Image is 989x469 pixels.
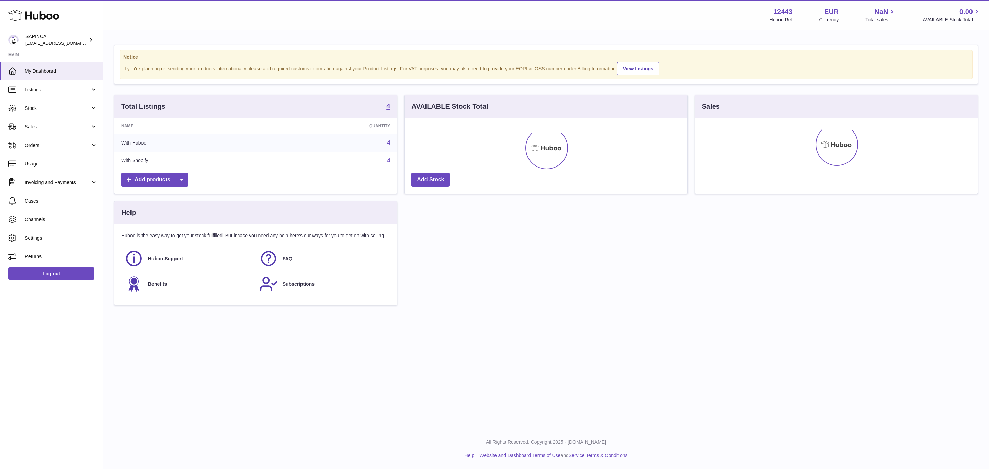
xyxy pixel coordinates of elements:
[387,158,390,163] a: 4
[923,16,981,23] span: AVAILABLE Stock Total
[865,16,896,23] span: Total sales
[259,275,387,293] a: Subscriptions
[386,103,390,111] a: 4
[125,249,252,268] a: Huboo Support
[25,142,90,149] span: Orders
[617,62,659,75] a: View Listings
[25,235,98,241] span: Settings
[477,452,627,459] li: and
[25,33,87,46] div: SAPINCA
[121,102,166,111] h3: Total Listings
[25,198,98,204] span: Cases
[25,68,98,75] span: My Dashboard
[123,54,969,60] strong: Notice
[267,118,397,134] th: Quantity
[25,87,90,93] span: Listings
[702,102,720,111] h3: Sales
[283,281,315,287] span: Subscriptions
[819,16,839,23] div: Currency
[109,439,984,445] p: All Rights Reserved. Copyright 2025 - [DOMAIN_NAME]
[25,216,98,223] span: Channels
[114,118,267,134] th: Name
[411,173,450,187] a: Add Stock
[25,161,98,167] span: Usage
[773,7,793,16] strong: 12443
[283,255,293,262] span: FAQ
[123,61,969,75] div: If you're planning on sending your products internationally please add required customs informati...
[865,7,896,23] a: NaN Total sales
[25,179,90,186] span: Invoicing and Payments
[114,152,267,170] td: With Shopify
[479,453,560,458] a: Website and Dashboard Terms of Use
[259,249,387,268] a: FAQ
[148,255,183,262] span: Huboo Support
[121,173,188,187] a: Add products
[411,102,488,111] h3: AVAILABLE Stock Total
[465,453,475,458] a: Help
[25,40,101,46] span: [EMAIL_ADDRESS][DOMAIN_NAME]
[25,253,98,260] span: Returns
[25,105,90,112] span: Stock
[386,103,390,110] strong: 4
[25,124,90,130] span: Sales
[121,208,136,217] h3: Help
[874,7,888,16] span: NaN
[569,453,628,458] a: Service Terms & Conditions
[114,134,267,152] td: With Huboo
[148,281,167,287] span: Benefits
[770,16,793,23] div: Huboo Ref
[8,267,94,280] a: Log out
[923,7,981,23] a: 0.00 AVAILABLE Stock Total
[8,35,19,45] img: internalAdmin-12443@internal.huboo.com
[387,140,390,146] a: 4
[959,7,973,16] span: 0.00
[125,275,252,293] a: Benefits
[824,7,839,16] strong: EUR
[121,232,390,239] p: Huboo is the easy way to get your stock fulfilled. But incase you need any help here's our ways f...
